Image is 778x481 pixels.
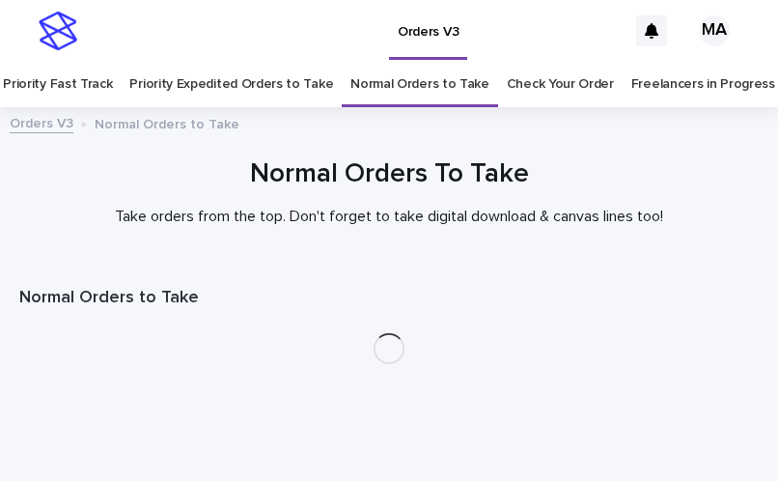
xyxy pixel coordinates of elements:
a: Priority Fast Track [3,62,112,107]
img: stacker-logo-s-only.png [39,12,77,50]
p: Take orders from the top. Don't forget to take digital download & canvas lines too! [19,208,759,226]
a: Priority Expedited Orders to Take [129,62,333,107]
a: Orders V3 [10,111,73,133]
a: Normal Orders to Take [350,62,489,107]
h1: Normal Orders to Take [19,287,759,310]
div: MA [699,15,730,46]
p: Normal Orders to Take [95,112,239,133]
a: Check Your Order [507,62,614,107]
h1: Normal Orders To Take [19,156,759,192]
a: Freelancers in Progress [631,62,775,107]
